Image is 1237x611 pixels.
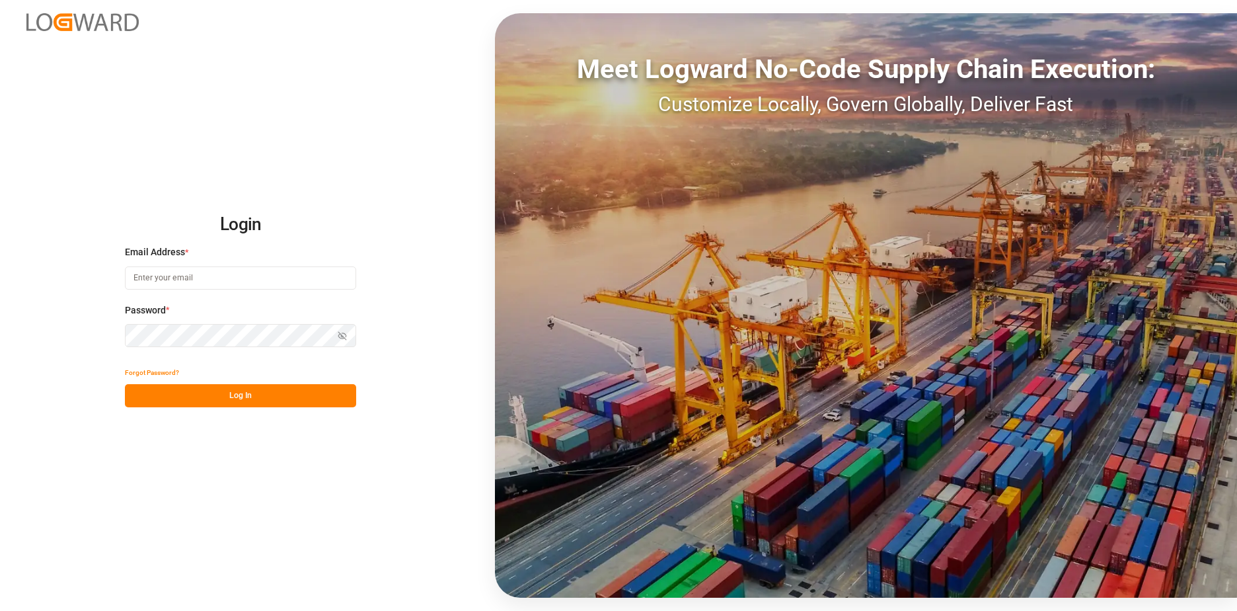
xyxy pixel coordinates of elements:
[26,13,139,31] img: Logward_new_orange.png
[125,361,179,384] button: Forgot Password?
[125,204,356,246] h2: Login
[125,384,356,407] button: Log In
[125,304,166,317] span: Password
[125,266,356,290] input: Enter your email
[495,89,1237,119] div: Customize Locally, Govern Globally, Deliver Fast
[125,245,185,259] span: Email Address
[495,50,1237,89] div: Meet Logward No-Code Supply Chain Execution:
